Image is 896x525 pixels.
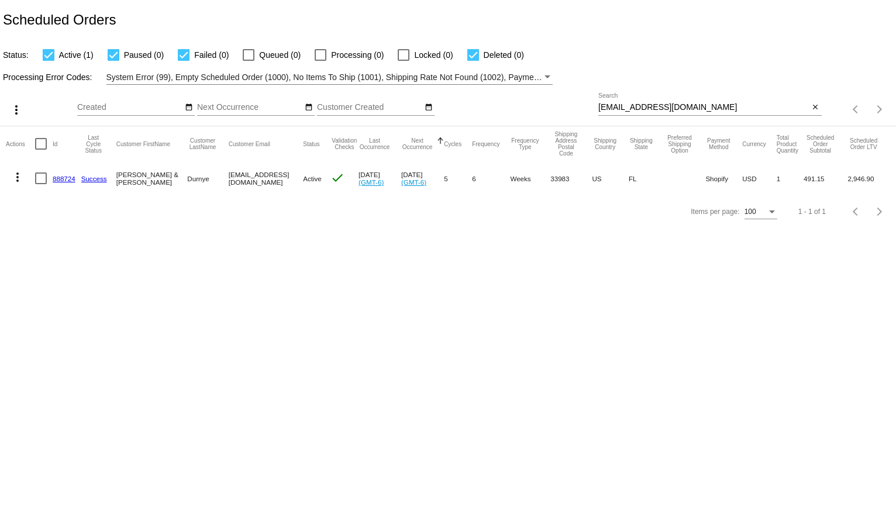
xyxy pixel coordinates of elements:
[444,140,461,147] button: Change sorting for Cycles
[550,161,592,195] mat-cell: 33983
[472,140,499,147] button: Change sorting for Frequency
[317,103,422,112] input: Customer Created
[81,175,107,182] a: Success
[359,178,384,186] a: (GMT-6)
[53,140,57,147] button: Change sorting for Id
[401,137,433,150] button: Change sorting for NextOccurrenceUtc
[401,178,426,186] a: (GMT-6)
[510,137,540,150] button: Change sorting for FrequencyType
[798,208,826,216] div: 1 - 1 of 1
[116,161,188,195] mat-cell: [PERSON_NAME] & [PERSON_NAME]
[804,161,847,195] mat-cell: 491.15
[550,131,581,157] button: Change sorting for ShippingPostcode
[444,161,472,195] mat-cell: 5
[691,208,739,216] div: Items per page:
[472,161,510,195] mat-cell: 6
[705,137,732,150] button: Change sorting for PaymentMethod.Type
[811,103,819,112] mat-icon: close
[745,208,756,216] span: 100
[742,140,766,147] button: Change sorting for CurrencyIso
[425,103,433,112] mat-icon: date_range
[106,70,553,85] mat-select: Filter by Processing Error Codes
[845,200,868,223] button: Previous page
[598,103,809,112] input: Search
[59,48,94,62] span: Active (1)
[705,161,742,195] mat-cell: Shopify
[305,103,313,112] mat-icon: date_range
[629,137,654,150] button: Change sorting for ShippingState
[11,170,25,184] mat-icon: more_vert
[510,161,550,195] mat-cell: Weeks
[401,161,444,195] mat-cell: [DATE]
[229,161,303,195] mat-cell: [EMAIL_ADDRESS][DOMAIN_NAME]
[868,200,891,223] button: Next page
[777,126,804,161] mat-header-cell: Total Product Quantity
[847,137,879,150] button: Change sorting for LifetimeValue
[330,171,344,185] mat-icon: check
[194,48,229,62] span: Failed (0)
[845,98,868,121] button: Previous page
[3,12,116,28] h2: Scheduled Orders
[847,161,890,195] mat-cell: 2,946.90
[229,140,270,147] button: Change sorting for CustomerEmail
[303,175,322,182] span: Active
[3,72,92,82] span: Processing Error Codes:
[484,48,524,62] span: Deleted (0)
[742,161,777,195] mat-cell: USD
[777,161,804,195] mat-cell: 1
[303,140,319,147] button: Change sorting for Status
[592,161,629,195] mat-cell: US
[359,161,401,195] mat-cell: [DATE]
[330,126,359,161] mat-header-cell: Validation Checks
[9,103,23,117] mat-icon: more_vert
[414,48,453,62] span: Locked (0)
[3,50,29,60] span: Status:
[53,175,75,182] a: 888724
[77,103,182,112] input: Created
[259,48,301,62] span: Queued (0)
[868,98,891,121] button: Next page
[331,48,384,62] span: Processing (0)
[664,134,695,154] button: Change sorting for PreferredShippingOption
[197,103,302,112] input: Next Occurrence
[745,208,777,216] mat-select: Items per page:
[804,134,837,154] button: Change sorting for Subtotal
[6,126,35,161] mat-header-cell: Actions
[116,140,170,147] button: Change sorting for CustomerFirstName
[629,161,664,195] mat-cell: FL
[185,103,193,112] mat-icon: date_range
[187,161,228,195] mat-cell: Durnye
[124,48,164,62] span: Paused (0)
[359,137,391,150] button: Change sorting for LastOccurrenceUtc
[809,102,822,114] button: Clear
[592,137,618,150] button: Change sorting for ShippingCountry
[81,134,106,154] button: Change sorting for LastProcessingCycleId
[187,137,218,150] button: Change sorting for CustomerLastName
